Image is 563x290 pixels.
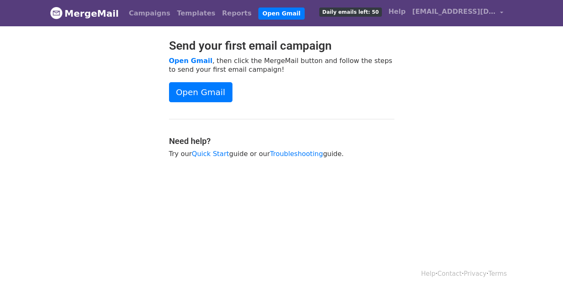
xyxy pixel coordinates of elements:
a: Open Gmail [169,57,212,65]
iframe: Chat Widget [521,250,563,290]
a: Privacy [464,270,486,277]
a: Troubleshooting [270,150,323,158]
span: Daily emails left: 50 [319,8,381,17]
a: Reports [219,5,255,22]
p: Try our guide or our guide. [169,149,394,158]
a: [EMAIL_ADDRESS][DOMAIN_NAME] [409,3,507,23]
a: MergeMail [50,5,119,22]
a: Quick Start [192,150,229,158]
a: Campaigns [126,5,174,22]
a: Open Gmail [169,82,232,102]
h2: Send your first email campaign [169,39,394,53]
a: Contact [437,270,462,277]
a: Open Gmail [258,8,305,20]
img: MergeMail logo [50,7,63,19]
a: Templates [174,5,219,22]
p: , then click the MergeMail button and follow the steps to send your first email campaign! [169,56,394,74]
span: [EMAIL_ADDRESS][DOMAIN_NAME] [412,7,496,17]
a: Help [421,270,435,277]
a: Daily emails left: 50 [316,3,385,20]
a: Terms [488,270,507,277]
h4: Need help? [169,136,394,146]
a: Help [385,3,409,20]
